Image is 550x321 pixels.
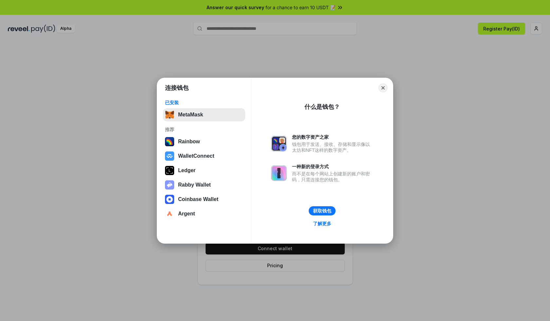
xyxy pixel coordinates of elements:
[163,178,245,191] button: Rabby Wallet
[165,151,174,161] img: svg+xml,%3Csvg%20width%3D%2228%22%20height%3D%2228%22%20viewBox%3D%220%200%2028%2028%22%20fill%3D...
[163,207,245,220] button: Argent
[178,112,203,118] div: MetaMask
[304,103,340,111] div: 什么是钱包？
[163,164,245,177] button: Ledger
[378,83,388,92] button: Close
[165,195,174,204] img: svg+xml,%3Csvg%20width%3D%2228%22%20height%3D%2228%22%20viewBox%3D%220%200%2028%2028%22%20fill%3D...
[178,211,195,217] div: Argent
[292,141,373,153] div: 钱包用于发送、接收、存储和显示像以太坊和NFT这样的数字资产。
[178,196,218,202] div: Coinbase Wallet
[165,209,174,218] img: svg+xml,%3Csvg%20width%3D%2228%22%20height%3D%2228%22%20viewBox%3D%220%200%2028%2028%22%20fill%3D...
[163,108,245,121] button: MetaMask
[313,208,331,214] div: 获取钱包
[292,171,373,183] div: 而不是在每个网站上创建新的账户和密码，只需连接您的钱包。
[165,127,243,132] div: 推荐
[165,84,189,92] h1: 连接钱包
[178,168,195,173] div: Ledger
[165,180,174,190] img: svg+xml,%3Csvg%20xmlns%3D%22http%3A%2F%2Fwww.w3.org%2F2000%2Fsvg%22%20fill%3D%22none%22%20viewBox...
[313,221,331,227] div: 了解更多
[292,134,373,140] div: 您的数字资产之家
[292,164,373,170] div: 一种新的登录方式
[271,165,287,181] img: svg+xml,%3Csvg%20xmlns%3D%22http%3A%2F%2Fwww.w3.org%2F2000%2Fsvg%22%20fill%3D%22none%22%20viewBox...
[271,136,287,151] img: svg+xml,%3Csvg%20xmlns%3D%22http%3A%2F%2Fwww.w3.org%2F2000%2Fsvg%22%20fill%3D%22none%22%20viewBox...
[163,193,245,206] button: Coinbase Wallet
[178,182,211,188] div: Rabby Wallet
[165,166,174,175] img: svg+xml,%3Csvg%20xmlns%3D%22http%3A%2F%2Fwww.w3.org%2F2000%2Fsvg%22%20width%3D%2228%22%20height%3...
[309,219,335,228] a: 了解更多
[165,137,174,146] img: svg+xml,%3Csvg%20width%3D%22120%22%20height%3D%22120%22%20viewBox%3D%220%200%20120%20120%22%20fil...
[309,206,336,215] button: 获取钱包
[165,100,243,106] div: 已安装
[178,139,200,145] div: Rainbow
[163,135,245,148] button: Rainbow
[178,153,214,159] div: WalletConnect
[163,150,245,163] button: WalletConnect
[165,110,174,119] img: svg+xml,%3Csvg%20fill%3D%22none%22%20height%3D%2233%22%20viewBox%3D%220%200%2035%2033%22%20width%...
